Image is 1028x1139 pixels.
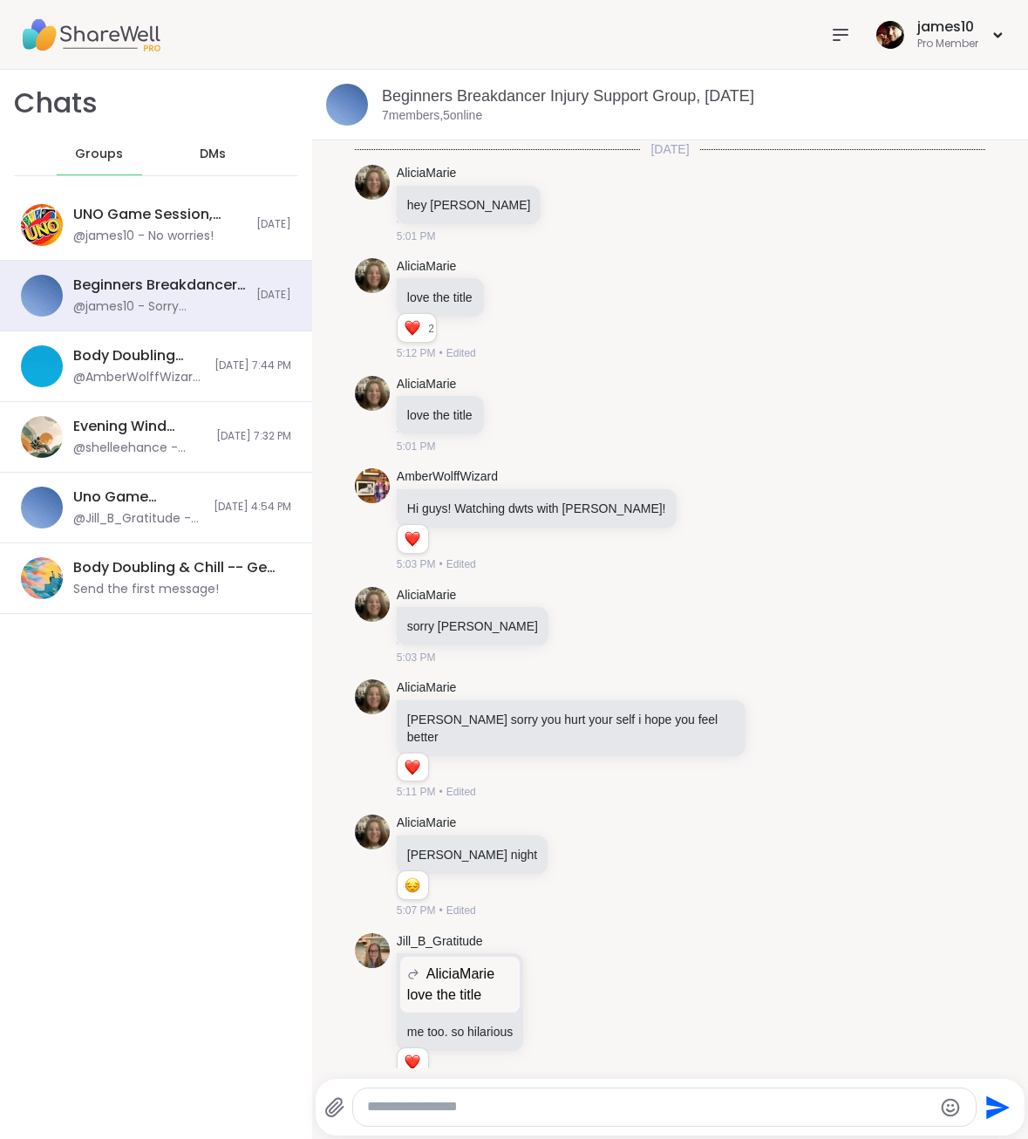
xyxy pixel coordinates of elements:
[426,964,494,985] span: AliciaMarie
[73,440,206,457] div: @shelleehance - @sharewell
[214,358,291,373] span: [DATE] 7:44 PM
[73,228,214,245] div: @james10 - No worries!
[403,321,421,335] button: Reactions: love
[73,581,219,598] div: Send the first message!
[407,406,473,424] p: love the title
[407,985,513,1006] p: love the title
[403,532,421,546] button: Reactions: love
[397,165,456,182] a: AliciaMarie
[397,258,456,276] a: AliciaMarie
[407,711,735,746] p: [PERSON_NAME] sorry you hurt your self i hope you feel better
[355,376,390,411] img: https://sharewell-space-live.sfo3.digitaloceanspaces.com/user-generated/ddf01a60-9946-47ee-892f-d...
[397,815,456,832] a: AliciaMarie
[446,556,476,572] span: Edited
[977,1088,1016,1127] button: Send
[21,416,63,458] img: Evening Wind Down Body Doubling, Oct 04
[21,204,63,246] img: UNO Game Session, Oct 07
[355,258,390,293] img: https://sharewell-space-live.sfo3.digitaloceanspaces.com/user-generated/ddf01a60-9946-47ee-892f-d...
[355,165,390,200] img: https://sharewell-space-live.sfo3.digitaloceanspaces.com/user-generated/ddf01a60-9946-47ee-892f-d...
[439,784,443,800] span: •
[398,871,428,899] div: Reaction list
[367,1098,932,1116] textarea: Type your message
[21,345,63,387] img: Body Doubling Evening Wind Down, Oct 06
[73,417,206,436] div: Evening Wind Down Body Doubling, [DATE]
[446,784,476,800] span: Edited
[917,37,978,51] div: Pro Member
[14,84,98,123] h1: Chats
[446,345,476,361] span: Edited
[407,846,537,863] p: [PERSON_NAME] night
[407,617,538,635] p: sorry [PERSON_NAME]
[73,369,204,386] div: @AmberWolffWizard - I have a headache so i got off
[439,556,443,572] span: •
[397,345,436,361] span: 5:12 PM
[73,346,204,365] div: Body Doubling Evening Wind Down, [DATE]
[355,815,390,849] img: https://sharewell-space-live.sfo3.digitaloceanspaces.com/user-generated/ddf01a60-9946-47ee-892f-d...
[216,429,291,444] span: [DATE] 7:32 PM
[73,488,203,507] div: Uno Game Session, [DATE]
[355,587,390,622] img: https://sharewell-space-live.sfo3.digitaloceanspaces.com/user-generated/ddf01a60-9946-47ee-892f-d...
[940,1097,961,1118] button: Emoji picker
[214,500,291,515] span: [DATE] 4:54 PM
[256,288,291,303] span: [DATE]
[326,84,368,126] img: Beginners Breakdancer Injury Support Group, Oct 07
[21,557,63,599] img: Body Doubling & Chill -- Get Tasks Done Together, Oct 05
[398,314,428,342] div: Reaction list
[73,276,246,295] div: Beginners Breakdancer Injury Support Group, [DATE]
[407,1023,513,1040] p: me too. so hilarious
[397,587,456,604] a: AliciaMarie
[876,21,904,49] img: james10
[446,903,476,918] span: Edited
[73,298,246,316] div: @james10 - Sorry @AliciaMarie I was driving and couldn't read messages.
[397,650,436,665] span: 5:03 PM
[407,500,666,517] p: Hi guys! Watching dwts with [PERSON_NAME]!
[398,1048,428,1076] div: Reaction list
[397,439,436,454] span: 5:01 PM
[256,217,291,232] span: [DATE]
[397,903,436,918] span: 5:07 PM
[403,878,421,892] button: Reactions: sad
[21,487,63,529] img: Uno Game Session, Oct 05
[355,933,390,968] img: https://sharewell-space-live.sfo3.digitaloceanspaces.com/user-generated/2564abe4-c444-4046-864b-7...
[439,903,443,918] span: •
[382,87,754,105] a: Beginners Breakdancer Injury Support Group, [DATE]
[73,510,203,528] div: @Jill_B_Gratitude - thanks! i'm out
[397,784,436,800] span: 5:11 PM
[403,760,421,774] button: Reactions: love
[439,345,443,361] span: •
[640,140,699,158] span: [DATE]
[73,558,281,577] div: Body Doubling & Chill -- Get Tasks Done Together, [DATE]
[355,679,390,714] img: https://sharewell-space-live.sfo3.digitaloceanspaces.com/user-generated/ddf01a60-9946-47ee-892f-d...
[403,1055,421,1069] button: Reactions: love
[21,275,63,317] img: Beginners Breakdancer Injury Support Group, Oct 07
[397,556,436,572] span: 5:03 PM
[428,321,436,337] span: 2
[398,754,428,781] div: Reaction list
[397,228,436,244] span: 5:01 PM
[407,196,531,214] p: hey [PERSON_NAME]
[397,376,456,393] a: AliciaMarie
[355,468,390,503] img: https://sharewell-space-live.sfo3.digitaloceanspaces.com/user-generated/9a5601ee-7e1f-42be-b53e-4...
[398,525,428,553] div: Reaction list
[200,146,226,163] span: DMs
[397,468,498,486] a: AmberWolffWizard
[397,679,456,697] a: AliciaMarie
[75,146,123,163] span: Groups
[73,205,246,224] div: UNO Game Session, [DATE]
[917,17,978,37] div: james10
[382,107,482,125] p: 7 members, 5 online
[397,933,483,951] a: Jill_B_Gratitude
[21,4,160,65] img: ShareWell Nav Logo
[407,289,473,306] p: love the title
